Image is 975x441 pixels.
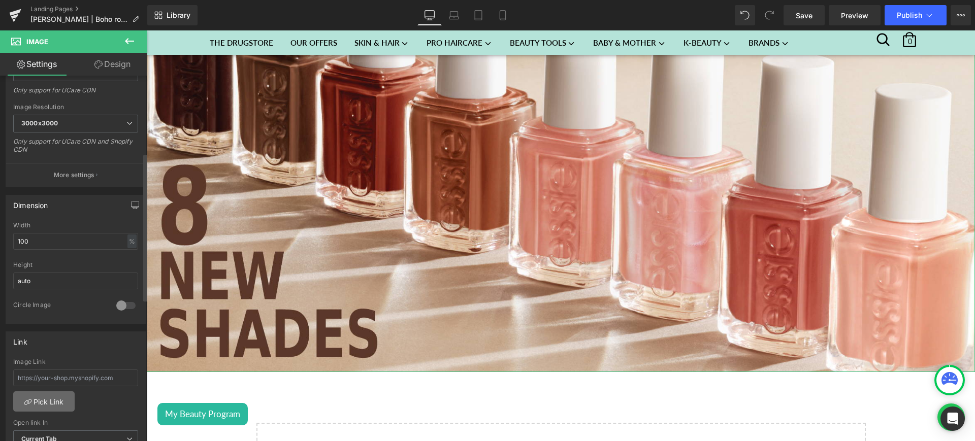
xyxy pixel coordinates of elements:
[442,5,466,25] a: Laptop
[13,222,138,229] div: Width
[753,8,773,15] span: 0
[26,38,48,46] span: Image
[13,332,27,346] div: Link
[897,11,922,19] span: Publish
[753,1,773,10] a: 0
[30,15,128,23] span: [PERSON_NAME] | Boho rodeo
[940,406,965,431] div: Open Intercom Messenger
[54,171,94,180] p: More settings
[13,391,75,412] a: Pick Link
[13,261,138,268] div: Height
[466,5,491,25] a: Tablet
[841,10,868,21] span: Preview
[167,11,190,20] span: Library
[21,119,58,127] b: 3000x3000
[13,273,138,289] input: auto
[13,233,138,250] input: auto
[951,5,971,25] button: More
[735,5,755,25] button: Undo
[76,53,149,76] a: Design
[13,138,138,160] div: Only support for UCare CDN and Shopify CDN
[11,372,101,395] button: My Beauty Program
[13,86,138,101] div: Only support for UCare CDN
[30,5,147,13] a: Landing Pages
[147,5,198,25] a: New Library
[491,5,515,25] a: Mobile
[13,301,106,312] div: Circle Image
[885,5,947,25] button: Publish
[796,10,812,21] span: Save
[13,358,138,365] div: Image Link
[13,419,138,426] div: Open link In
[829,5,881,25] a: Preview
[13,195,48,210] div: Dimension
[417,5,442,25] a: Desktop
[759,5,779,25] button: Redo
[127,234,137,248] div: %
[13,369,138,386] input: https://your-shop.myshopify.com
[6,163,145,187] button: More settings
[13,104,138,111] div: Image Resolution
